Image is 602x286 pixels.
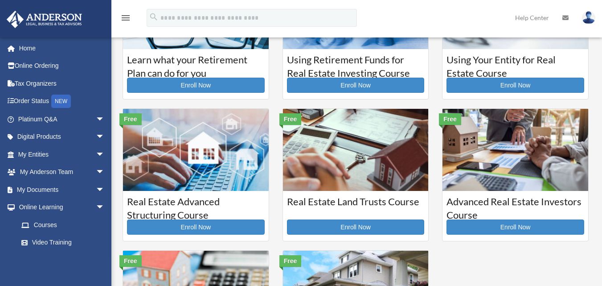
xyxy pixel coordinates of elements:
[287,53,425,75] h3: Using Retirement Funds for Real Estate Investing Course
[51,95,71,108] div: NEW
[6,128,118,146] a: Digital Productsarrow_drop_down
[279,113,302,125] div: Free
[446,195,584,217] h3: Advanced Real Estate Investors Course
[287,78,425,93] a: Enroll Now
[6,199,118,216] a: Online Learningarrow_drop_down
[6,75,118,92] a: Tax Organizers
[4,11,85,28] img: Anderson Advisors Platinum Portal
[96,163,114,182] span: arrow_drop_down
[96,145,114,164] span: arrow_drop_down
[12,251,118,269] a: Resources
[6,181,118,199] a: My Documentsarrow_drop_down
[96,110,114,128] span: arrow_drop_down
[6,110,118,128] a: Platinum Q&Aarrow_drop_down
[6,145,118,163] a: My Entitiesarrow_drop_down
[127,78,265,93] a: Enroll Now
[439,113,461,125] div: Free
[120,12,131,23] i: menu
[6,163,118,181] a: My Anderson Teamarrow_drop_down
[6,57,118,75] a: Online Ordering
[119,113,142,125] div: Free
[96,181,114,199] span: arrow_drop_down
[446,220,584,235] a: Enroll Now
[287,220,425,235] a: Enroll Now
[446,53,584,75] h3: Using Your Entity for Real Estate Course
[12,234,118,252] a: Video Training
[446,78,584,93] a: Enroll Now
[120,16,131,23] a: menu
[96,128,114,146] span: arrow_drop_down
[96,199,114,217] span: arrow_drop_down
[582,11,595,24] img: User Pic
[6,92,118,111] a: Order StatusNEW
[127,195,265,217] h3: Real Estate Advanced Structuring Course
[12,216,114,234] a: Courses
[279,255,302,267] div: Free
[127,220,265,235] a: Enroll Now
[119,255,142,267] div: Free
[127,53,265,75] h3: Learn what your Retirement Plan can do for you
[287,195,425,217] h3: Real Estate Land Trusts Course
[6,39,118,57] a: Home
[149,12,159,22] i: search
